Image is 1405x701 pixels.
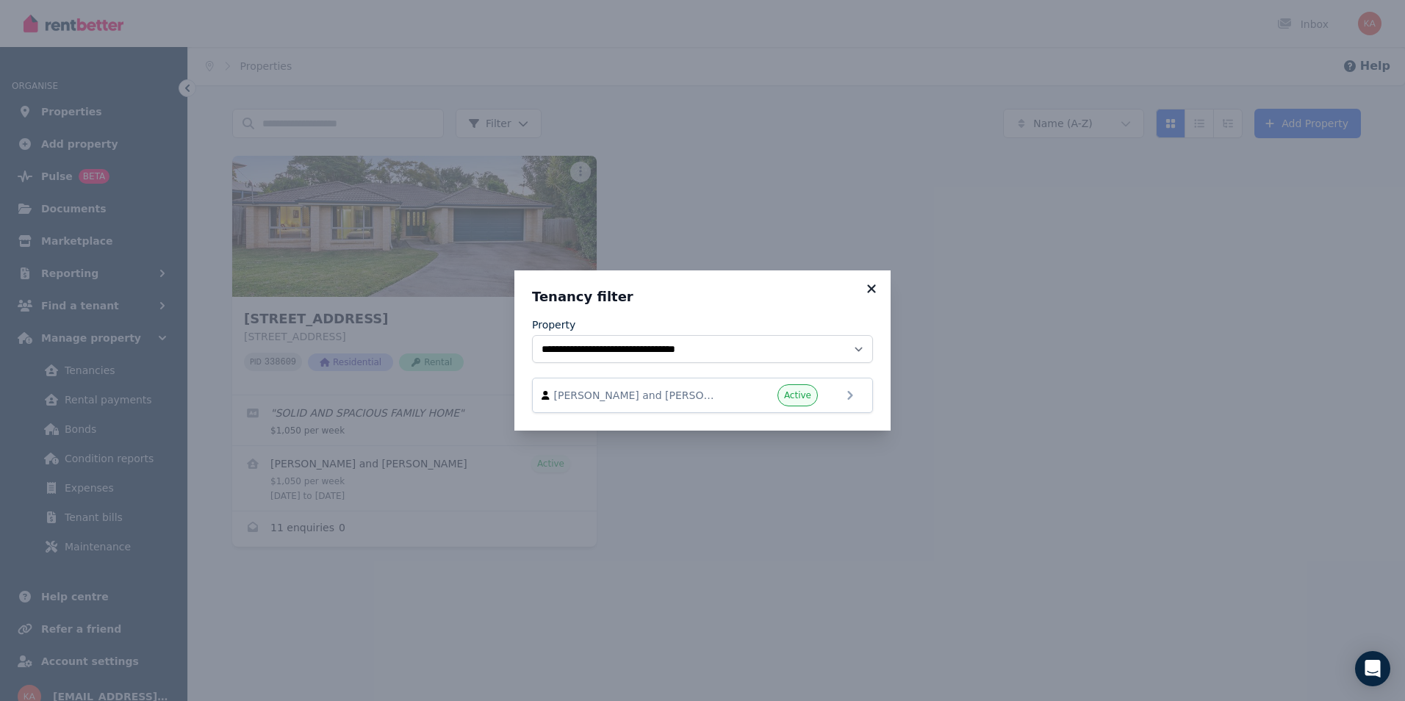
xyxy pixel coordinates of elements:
span: [PERSON_NAME] and [PERSON_NAME] [554,388,722,403]
h3: Tenancy filter [532,288,873,306]
label: Property [532,317,575,332]
span: Active [784,389,811,401]
a: [PERSON_NAME] and [PERSON_NAME]Active [532,378,873,413]
div: Open Intercom Messenger [1355,651,1390,686]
